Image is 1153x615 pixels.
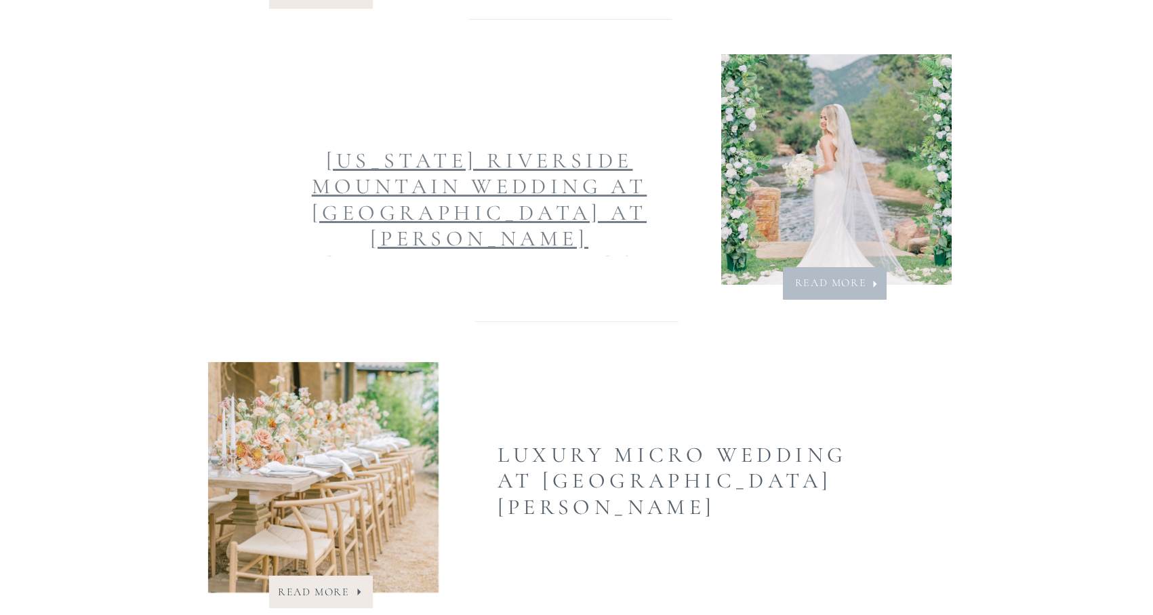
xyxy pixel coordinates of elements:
a: Colorado Riverside Mountain Wedding at The Landing at Estes Park | Reynolds & Scott [868,273,882,296]
a: Read More [788,273,874,293]
a: Colorado Riverside Mountain Wedding at The Landing at Estes Park | Reynolds & Scott [721,54,952,285]
a: Luxury Micro Wedding at Villa Parker [352,580,366,603]
a: Luxury Micro Wedding at Villa Parker [208,362,439,593]
a: Luxury Micro Wedding at [GEOGRAPHIC_DATA][PERSON_NAME] [498,441,847,520]
a: Read More [275,582,354,602]
a: [US_STATE] Riverside Mountain Wedding at [GEOGRAPHIC_DATA] at [PERSON_NAME][GEOGRAPHIC_DATA] | [P... [312,147,647,330]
